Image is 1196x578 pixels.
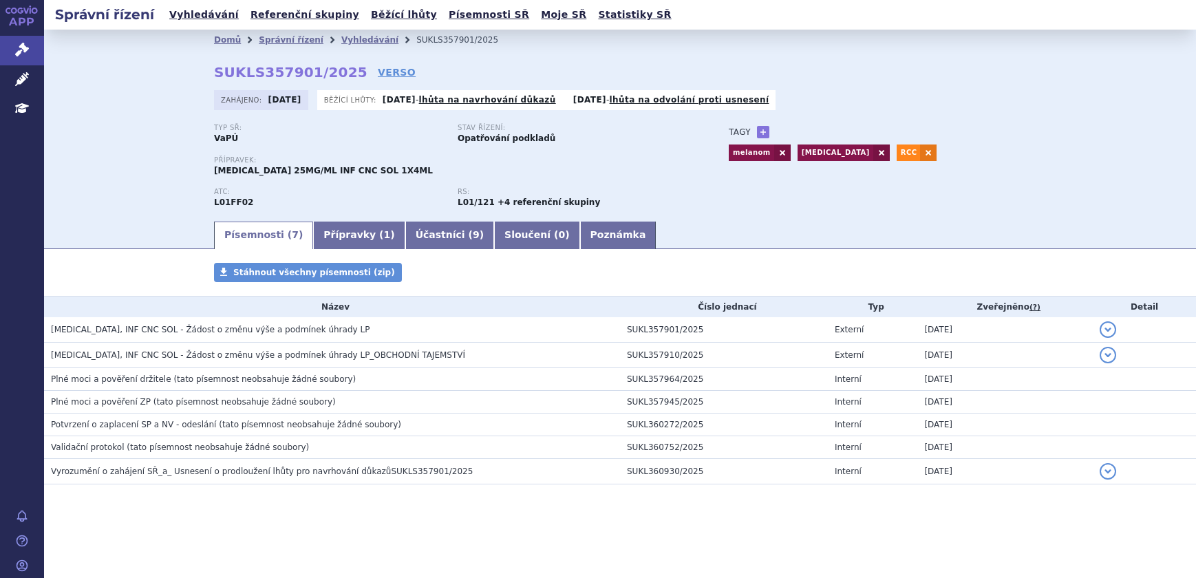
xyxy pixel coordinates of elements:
a: Statistiky SŘ [594,6,675,24]
td: [DATE] [917,343,1093,368]
td: [DATE] [917,317,1093,343]
strong: Opatřování podkladů [458,133,555,143]
a: melanom [729,144,774,161]
span: (tato písemnost neobsahuje žádné soubory) [153,397,336,407]
span: Interní [835,420,862,429]
th: Název [44,297,620,317]
strong: pembrolizumab [458,197,495,207]
p: - [383,94,556,105]
span: Vyrozumění o zahájení SŘ_a_ Usnesení o prodloužení lhůty pro navrhování důkazůSUKLS357901/2025 [51,467,473,476]
span: Zahájeno: [221,94,264,105]
span: Interní [835,397,862,407]
span: Běžící lhůty: [324,94,379,105]
span: Potvrzení o zaplacení SP a NV - odeslání [51,420,216,429]
p: RS: [458,188,687,196]
a: + [757,126,769,138]
span: Plné moci a pověření ZP [51,397,151,407]
a: [MEDICAL_DATA] [798,144,873,161]
a: Domů [214,35,241,45]
strong: [DATE] [573,95,606,105]
a: Přípravky (1) [313,222,405,249]
span: Interní [835,467,862,476]
span: KEYTRUDA, INF CNC SOL - Žádost o změnu výše a podmínek úhrady LP [51,325,370,334]
span: Externí [835,325,864,334]
th: Zveřejněno [917,297,1093,317]
a: Vyhledávání [165,6,243,24]
td: SUKL360752/2025 [620,436,828,459]
h2: Správní řízení [44,5,165,24]
span: (tato písemnost neobsahuje žádné soubory) [173,374,356,384]
a: Poznámka [580,222,656,249]
a: Správní řízení [259,35,323,45]
li: SUKLS357901/2025 [416,30,516,50]
a: Písemnosti SŘ [445,6,533,24]
span: KEYTRUDA, INF CNC SOL - Žádost o změnu výše a podmínek úhrady LP_OBCHODNÍ TAJEMSTVÍ [51,350,465,360]
a: RCC [897,144,921,161]
strong: [DATE] [383,95,416,105]
a: Běžící lhůty [367,6,441,24]
p: Stav řízení: [458,124,687,132]
button: detail [1100,463,1116,480]
td: SUKL360272/2025 [620,414,828,436]
p: - [573,94,769,105]
span: Plné moci a pověření držitele [51,374,171,384]
td: SUKL360930/2025 [620,459,828,484]
th: Detail [1093,297,1196,317]
span: (tato písemnost neobsahuje žádné soubory) [127,442,309,452]
td: [DATE] [917,459,1093,484]
a: Moje SŘ [537,6,590,24]
strong: SUKLS357901/2025 [214,64,367,81]
span: Interní [835,374,862,384]
a: Vyhledávání [341,35,398,45]
strong: VaPÚ [214,133,238,143]
a: Stáhnout všechny písemnosti (zip) [214,263,402,282]
span: Interní [835,442,862,452]
td: [DATE] [917,391,1093,414]
a: lhůta na navrhování důkazů [419,95,556,105]
button: detail [1100,347,1116,363]
td: SUKL357910/2025 [620,343,828,368]
a: Referenční skupiny [246,6,363,24]
strong: +4 referenční skupiny [498,197,600,207]
td: SUKL357964/2025 [620,368,828,391]
span: 0 [558,229,565,240]
p: Přípravek: [214,156,701,164]
strong: PEMBROLIZUMAB [214,197,253,207]
h3: Tagy [729,124,751,140]
th: Typ [828,297,917,317]
span: Externí [835,350,864,360]
span: [MEDICAL_DATA] 25MG/ML INF CNC SOL 1X4ML [214,166,433,175]
span: 1 [384,229,391,240]
td: [DATE] [917,436,1093,459]
p: Typ SŘ: [214,124,444,132]
a: lhůta na odvolání proti usnesení [610,95,769,105]
th: Číslo jednací [620,297,828,317]
span: 9 [473,229,480,240]
button: detail [1100,321,1116,338]
span: (tato písemnost neobsahuje žádné soubory) [219,420,401,429]
a: Písemnosti (7) [214,222,313,249]
td: SUKL357945/2025 [620,391,828,414]
span: Validační protokol [51,442,125,452]
p: ATC: [214,188,444,196]
td: [DATE] [917,368,1093,391]
abbr: (?) [1029,303,1040,312]
a: VERSO [378,65,416,79]
span: 7 [292,229,299,240]
td: [DATE] [917,414,1093,436]
a: Sloučení (0) [494,222,579,249]
span: Stáhnout všechny písemnosti (zip) [233,268,395,277]
td: SUKL357901/2025 [620,317,828,343]
strong: [DATE] [268,95,301,105]
a: Účastníci (9) [405,222,494,249]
